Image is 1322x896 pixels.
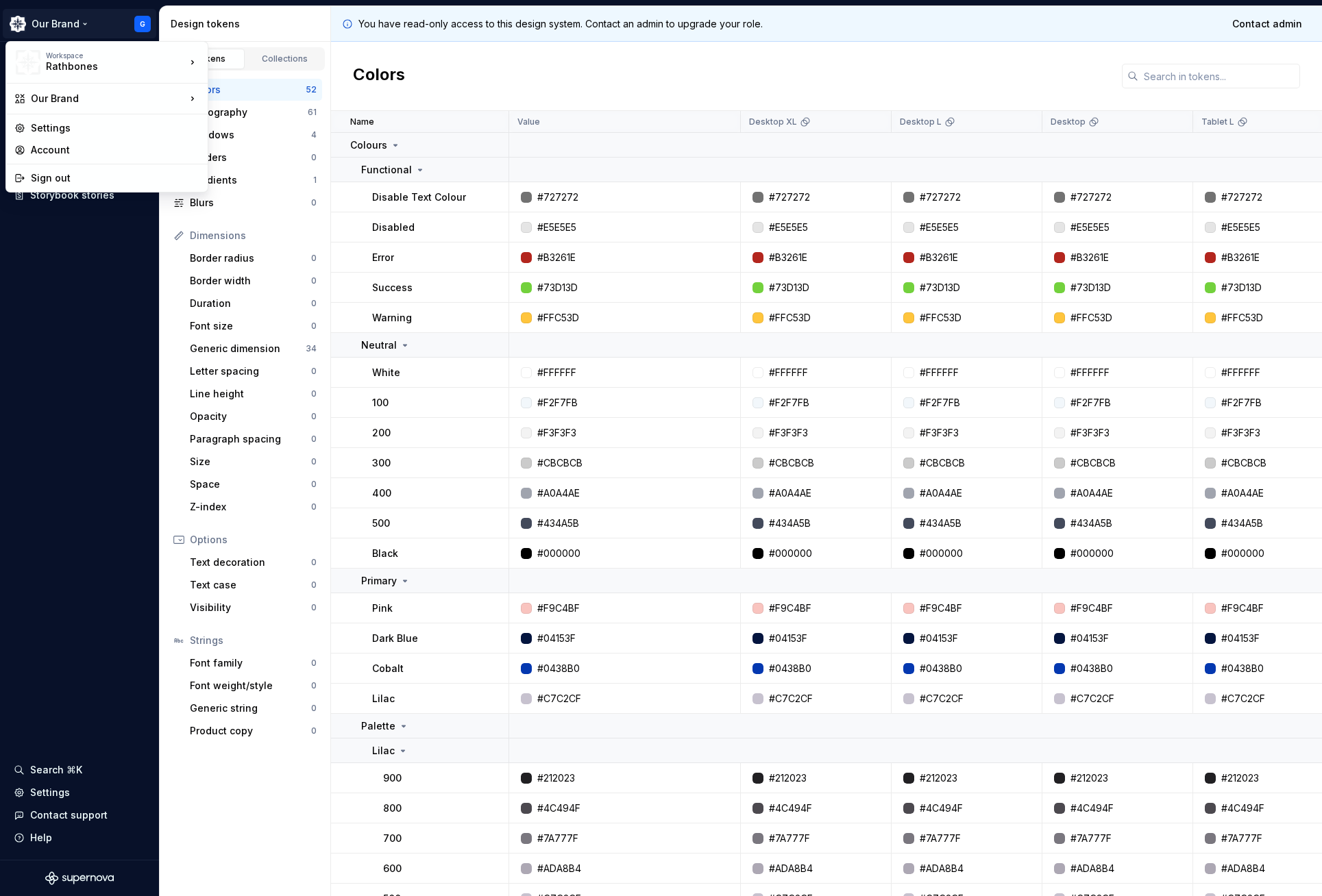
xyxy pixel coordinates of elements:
[46,60,162,73] div: Rathbones
[46,51,186,60] div: Workspace
[31,92,186,105] div: Our Brand
[31,171,199,185] div: Sign out
[31,143,199,157] div: Account
[16,50,40,75] img: 344848e3-ec3d-4aa0-b708-b8ed6430a7e0.png
[31,121,199,135] div: Settings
